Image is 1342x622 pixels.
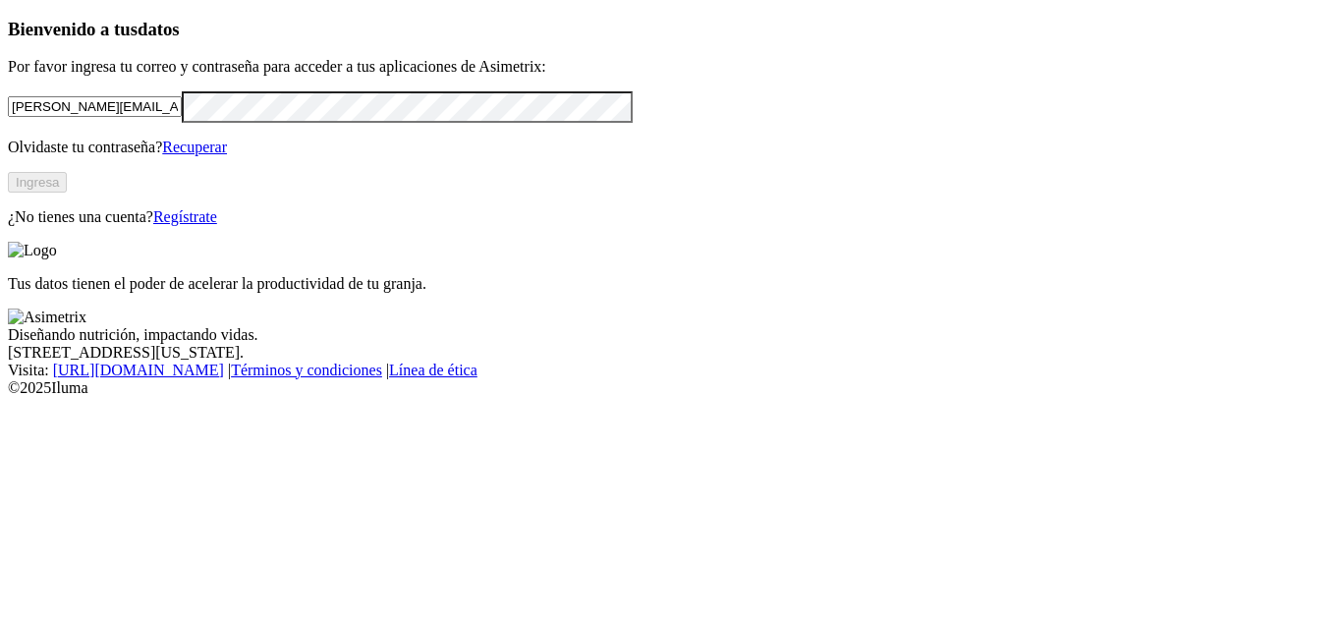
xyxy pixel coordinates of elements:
[153,208,217,225] a: Regístrate
[8,208,1334,226] p: ¿No tienes una cuenta?
[8,242,57,259] img: Logo
[8,379,1334,397] div: © 2025 Iluma
[8,362,1334,379] div: Visita : | |
[8,344,1334,362] div: [STREET_ADDRESS][US_STATE].
[8,326,1334,344] div: Diseñando nutrición, impactando vidas.
[8,172,67,193] button: Ingresa
[8,19,1334,40] h3: Bienvenido a tus
[8,309,86,326] img: Asimetrix
[138,19,180,39] span: datos
[8,139,1334,156] p: Olvidaste tu contraseña?
[389,362,477,378] a: Línea de ética
[8,275,1334,293] p: Tus datos tienen el poder de acelerar la productividad de tu granja.
[8,58,1334,76] p: Por favor ingresa tu correo y contraseña para acceder a tus aplicaciones de Asimetrix:
[8,96,182,117] input: Tu correo
[162,139,227,155] a: Recuperar
[53,362,224,378] a: [URL][DOMAIN_NAME]
[231,362,382,378] a: Términos y condiciones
